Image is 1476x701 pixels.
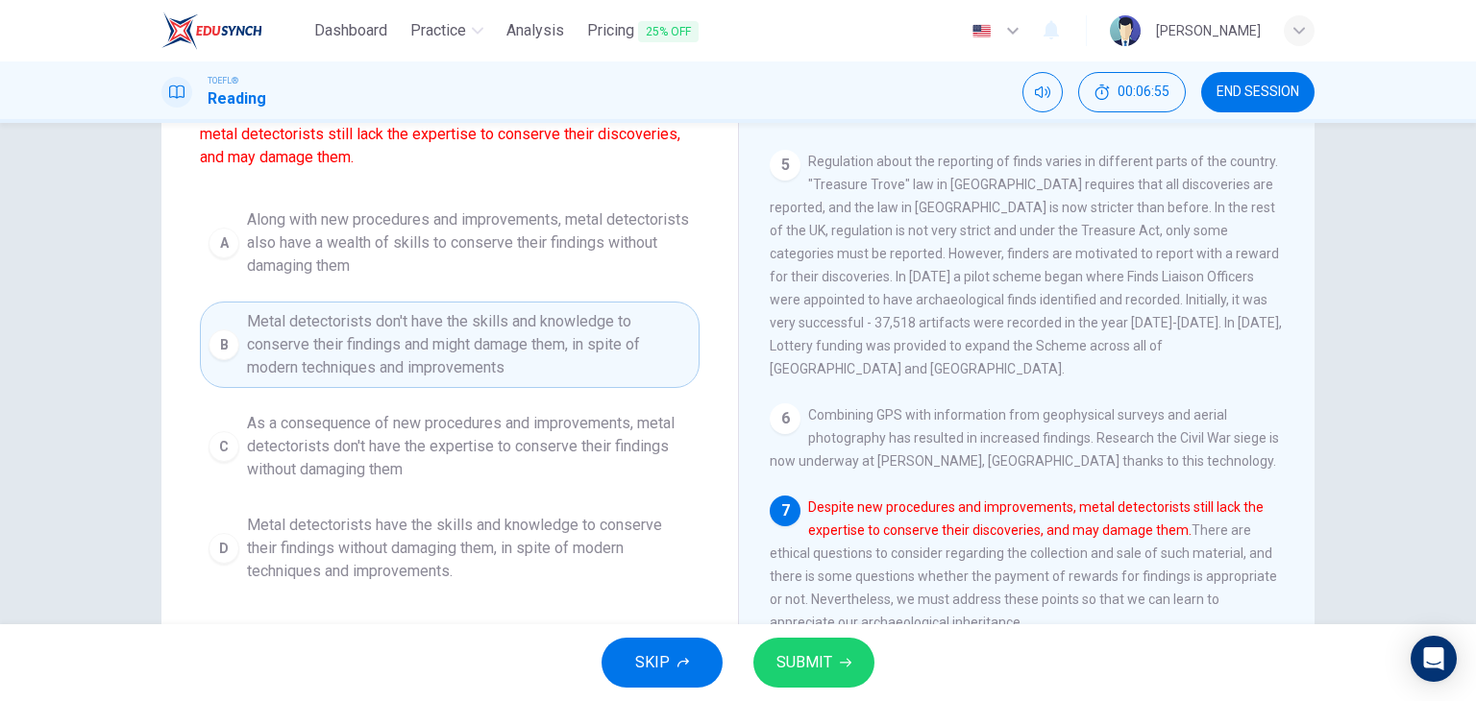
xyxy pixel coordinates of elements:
[209,329,239,360] div: B
[247,208,691,278] span: Along with new procedures and improvements, metal detectorists also have a wealth of skills to co...
[161,12,307,50] a: EduSynch logo
[770,154,1282,376] span: Regulation about the reporting of finds varies in different parts of the country. "Treasure Trove...
[307,13,395,48] button: Dashboard
[1156,19,1261,42] div: [PERSON_NAME]
[587,19,699,43] span: Pricing
[1217,85,1299,100] span: END SESSION
[770,150,800,181] div: 5
[1201,72,1315,112] button: END SESSION
[307,13,395,49] a: Dashboard
[499,13,572,48] button: Analysis
[200,200,700,286] button: AAlong with new procedures and improvements, metal detectorists also have a wealth of skills to c...
[1022,72,1063,112] div: Mute
[602,638,723,688] button: SKIP
[770,496,800,526] div: 7
[499,13,572,49] a: Analysis
[209,533,239,564] div: D
[770,403,800,434] div: 6
[1110,15,1141,46] img: Profile picture
[506,19,564,42] span: Analysis
[200,403,700,490] button: CAs a consequence of new procedures and improvements, metal detectorists don't have the expertise...
[247,514,691,583] span: Metal detectorists have the skills and knowledge to conserve their findings without damaging them...
[200,505,700,592] button: DMetal detectorists have the skills and knowledge to conserve their findings without damaging the...
[970,24,994,38] img: en
[635,649,670,676] span: SKIP
[208,74,238,87] span: TOEFL®
[208,87,266,110] h1: Reading
[579,13,706,49] button: Pricing25% OFF
[753,638,874,688] button: SUBMIT
[247,310,691,379] span: Metal detectorists don't have the skills and knowledge to conserve their findings and might damag...
[776,649,832,676] span: SUBMIT
[1411,636,1457,682] div: Open Intercom Messenger
[808,499,1264,538] font: Despite new procedures and improvements, metal detectorists still lack the expertise to conserve ...
[200,102,680,166] font: Despite new procedures and improvements, metal detectorists still lack the expertise to conserve ...
[1078,72,1186,112] div: Hide
[200,77,700,169] span: Which of the sentences below best expresses the essential information in the following sentence?
[770,499,1277,630] span: There are ethical questions to consider regarding the collection and sale of such material, and t...
[200,302,700,388] button: BMetal detectorists don't have the skills and knowledge to conserve their findings and might dama...
[247,412,691,481] span: As a consequence of new procedures and improvements, metal detectorists don't have the expertise ...
[209,431,239,462] div: C
[410,19,466,42] span: Practice
[1118,85,1169,100] span: 00:06:55
[161,12,262,50] img: EduSynch logo
[209,228,239,258] div: A
[314,19,387,42] span: Dashboard
[638,21,699,42] span: 25% OFF
[403,13,491,48] button: Practice
[1078,72,1186,112] button: 00:06:55
[770,407,1279,469] span: Combining GPS with information from geophysical surveys and aerial photography has resulted in in...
